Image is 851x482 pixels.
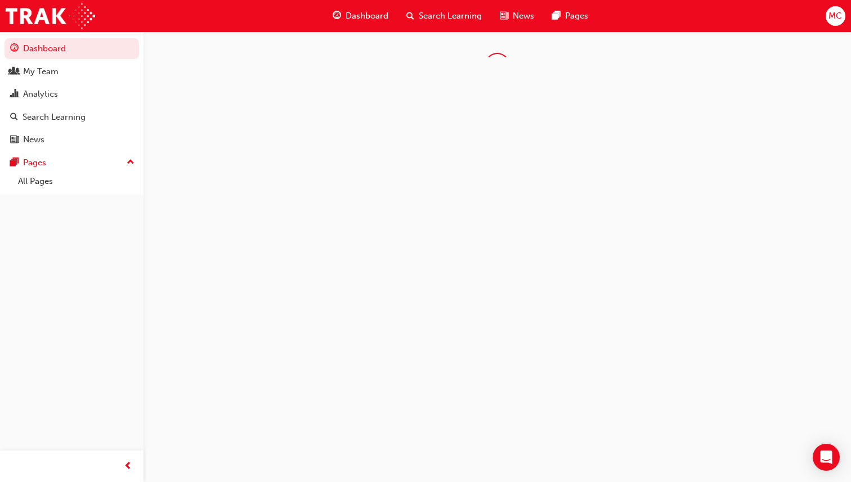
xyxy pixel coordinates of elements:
span: people-icon [10,67,19,77]
span: guage-icon [10,44,19,54]
span: prev-icon [124,460,132,474]
div: Search Learning [23,111,86,124]
img: Trak [6,3,95,29]
span: pages-icon [552,9,561,23]
span: guage-icon [333,9,341,23]
button: Pages [5,152,139,173]
span: news-icon [500,9,508,23]
a: guage-iconDashboard [324,4,397,28]
a: Dashboard [5,38,139,59]
div: News [23,133,44,146]
span: search-icon [10,112,18,123]
a: Analytics [5,84,139,105]
span: up-icon [127,155,135,170]
span: Dashboard [346,10,388,22]
div: Analytics [23,88,58,101]
a: My Team [5,61,139,82]
button: DashboardMy TeamAnalyticsSearch LearningNews [5,36,139,152]
span: chart-icon [10,89,19,100]
span: pages-icon [10,158,19,168]
span: News [513,10,534,22]
div: Pages [23,156,46,169]
a: All Pages [14,173,139,190]
a: Search Learning [5,107,139,128]
span: news-icon [10,135,19,145]
span: search-icon [406,9,414,23]
a: search-iconSearch Learning [397,4,491,28]
a: news-iconNews [491,4,543,28]
div: Open Intercom Messenger [813,444,840,471]
span: Pages [565,10,588,22]
button: MC [826,6,845,26]
a: pages-iconPages [543,4,597,28]
span: Search Learning [419,10,482,22]
a: News [5,129,139,150]
span: MC [828,10,842,22]
div: My Team [23,65,59,78]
